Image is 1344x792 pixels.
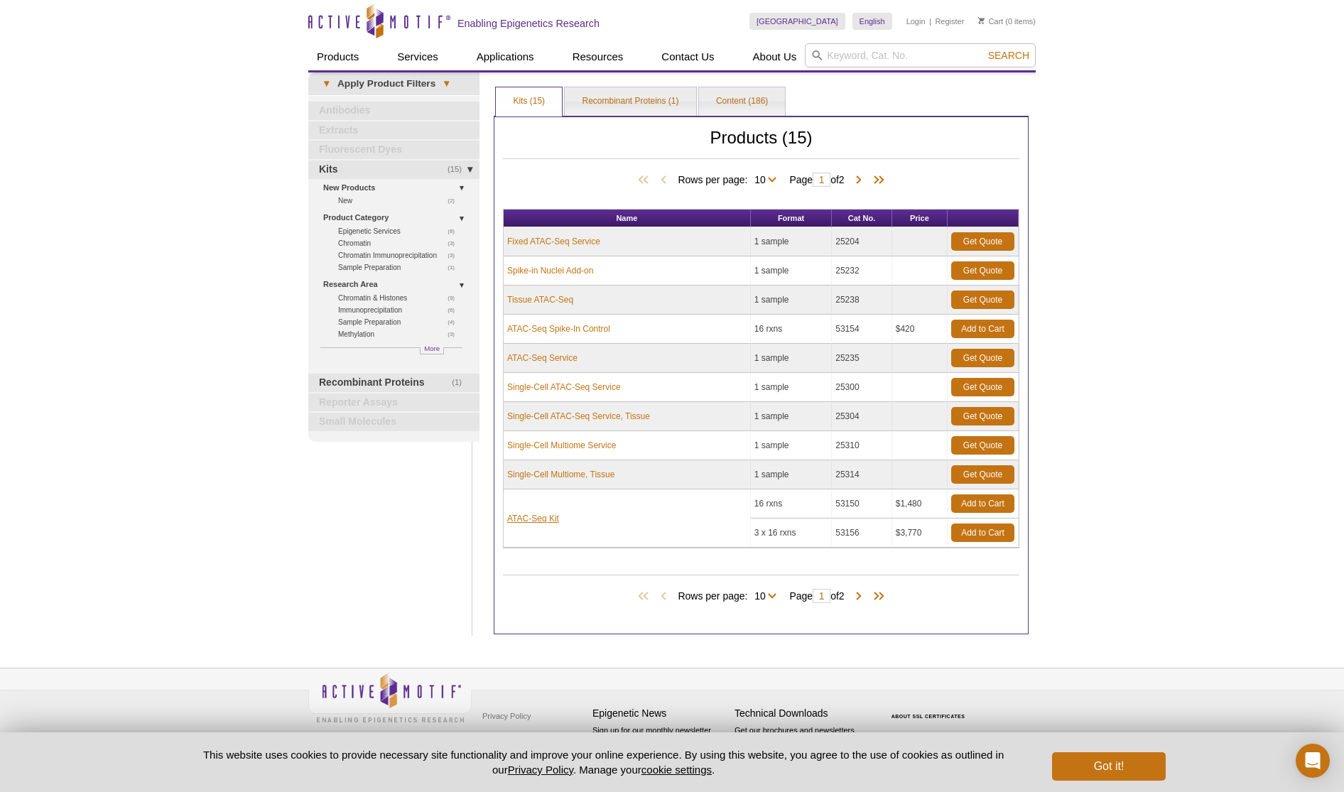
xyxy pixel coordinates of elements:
th: Name [504,210,751,227]
button: Search [984,49,1034,62]
a: Products [308,43,367,70]
a: Fluorescent Dyes [308,141,479,159]
span: (4) [448,316,462,328]
a: (2)New [338,195,462,207]
a: Small Molecules [308,413,479,431]
a: ABOUT SSL CERTIFICATES [892,714,965,719]
a: Add to Cart [951,320,1014,338]
a: Resources [564,43,632,70]
a: Kits (15) [496,87,562,116]
li: (0 items) [978,13,1036,30]
span: ▾ [435,77,457,90]
a: (1)Sample Preparation [338,261,462,273]
span: Page of [782,589,851,603]
h2: Products (15) [503,131,1019,159]
p: This website uses cookies to provide necessary site functionality and improve your online experie... [178,747,1029,777]
td: 53154 [832,315,892,344]
a: Single-Cell Multiome, Tissue [507,468,614,481]
td: 1 sample [751,431,832,460]
a: Reporter Assays [308,394,479,412]
a: Spike-in Nuclei Add-on [507,264,593,277]
table: Click to Verify - This site chose Symantec SSL for secure e-commerce and confidential communicati... [877,693,983,725]
a: Terms & Conditions [479,727,553,748]
span: (15) [448,161,470,179]
h2: Enabling Epigenetics Research [457,17,600,30]
th: Format [751,210,832,227]
td: 1 sample [751,373,832,402]
span: (3) [448,328,462,340]
span: (1) [452,374,470,392]
span: Page of [782,173,851,187]
a: (3)Methylation [338,328,462,340]
a: [GEOGRAPHIC_DATA] [749,13,845,30]
a: Get Quote [951,465,1014,484]
td: 25300 [832,373,892,402]
span: 2 [839,590,845,602]
a: Get Quote [951,407,1014,425]
th: Cat No. [832,210,892,227]
a: ATAC-Seq Spike-In Control [507,322,610,335]
td: 25235 [832,344,892,373]
td: $1,480 [892,489,948,519]
a: Services [389,43,447,70]
td: 3 x 16 rxns [751,519,832,548]
span: (8) [448,225,462,237]
a: Antibodies [308,102,479,120]
td: 1 sample [751,227,832,256]
a: Research Area [323,277,471,292]
td: 53156 [832,519,892,548]
a: (8)Epigenetic Services [338,225,462,237]
span: Rows per page: [678,172,782,186]
a: ATAC-Seq Kit [507,512,559,525]
td: 1 sample [751,286,832,315]
a: Single-Cell ATAC-Seq Service, Tissue [507,410,650,423]
p: Get our brochures and newsletters, or request them by mail. [735,725,869,761]
a: ▾Apply Product Filters▾ [308,72,479,95]
a: Product Category [323,210,471,225]
input: Keyword, Cat. No. [805,43,1036,67]
a: Cart [978,16,1003,26]
span: (9) [448,292,462,304]
th: Price [892,210,948,227]
li: | [929,13,931,30]
span: (1) [448,261,462,273]
span: Previous Page [656,173,671,188]
img: Active Motif, [308,668,472,726]
button: cookie settings [641,764,712,776]
a: (9)Chromatin & Histones [338,292,462,304]
span: (6) [448,304,462,316]
span: Last Page [866,173,887,188]
span: 2 [839,174,845,185]
span: First Page [635,590,656,604]
a: Get Quote [951,349,1014,367]
span: (3) [448,237,462,249]
a: Fixed ATAC-Seq Service [507,235,600,248]
td: 25238 [832,286,892,315]
a: Tissue ATAC-Seq [507,293,573,306]
a: (15)Kits [308,161,479,179]
a: Content (186) [699,87,785,116]
p: Sign up for our monthly newsletter highlighting recent publications in the field of epigenetics. [592,725,727,773]
a: More [420,347,444,354]
td: 25314 [832,460,892,489]
span: First Page [635,173,656,188]
span: (2) [448,195,462,207]
a: (6)Immunoprecipitation [338,304,462,316]
td: 1 sample [751,460,832,489]
td: 25232 [832,256,892,286]
span: Next Page [852,173,866,188]
td: 25304 [832,402,892,431]
span: Previous Page [656,590,671,604]
a: Get Quote [951,291,1014,309]
a: Get Quote [951,261,1014,280]
span: Next Page [852,590,866,604]
td: 1 sample [751,402,832,431]
td: 16 rxns [751,315,832,344]
img: Your Cart [978,17,985,24]
a: Add to Cart [951,494,1014,513]
td: 53150 [832,489,892,519]
a: (3)Chromatin Immunoprecipitation [338,249,462,261]
span: Last Page [866,590,887,604]
span: Search [988,50,1029,61]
